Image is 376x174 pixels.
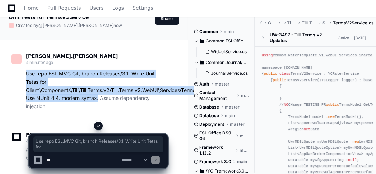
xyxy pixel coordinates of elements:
span: Till.Terms.v2 [287,20,296,26]
span: 4 minutes ago [26,60,53,65]
span: main [241,93,249,99]
span: Client [260,20,262,26]
span: Use repo ESL.MVC Git, branch Releases/3.1. Write Unit Tetss for Client\Components\Till\Till.Terms... [36,138,161,150]
button: WidgetService.cs [203,47,247,57]
span: Till.Terms.v2.WebUI [302,20,317,26]
span: using [262,53,273,58]
div: UW-3497 - Till.Terms.v2 Updates [270,32,336,43]
p: Use repo ESL.MVC Git, branch Releases/3.1. Write Unit Tetss for Client\Components\Till\Till.Terms... [26,70,168,111]
span: WidgetService.cs [211,49,247,55]
button: Common.Journal/Common.Journal.WebUI/Journal/Services [194,57,249,68]
app-text-character-animate: Unit Tests for TermsV2Service [9,13,88,20]
span: new [328,115,334,119]
span: Home [24,6,39,10]
svg: Directory [200,37,204,45]
span: @ [38,23,43,28]
span: NO [284,102,288,107]
span: master [225,104,240,110]
span: TermsV2Service.cs [333,20,374,26]
div: [DATE] [354,35,366,41]
span: Active [336,35,351,41]
button: Share [155,13,179,25]
span: [PERSON_NAME].[PERSON_NAME] [26,53,118,59]
span: Database [200,113,219,119]
button: Common.ESLOffice/Common.ESLOffice.Template/Shared/Services [194,35,249,47]
span: [PERSON_NAME].[PERSON_NAME] [43,23,113,28]
span: Settings [133,6,153,10]
span: Common.Journal/Common.Journal.WebUI/Journal/Services [206,60,249,65]
span: main [224,29,234,35]
span: Common.ESLOffice/Common.ESLOffice.Template/Shared/Services [206,38,249,44]
span: Common [200,29,218,35]
span: master [215,81,230,87]
span: public [264,72,277,76]
button: JournalService.cs [203,68,248,78]
span: Logs [112,6,124,10]
span: JournalService.cs [211,70,248,76]
span: Users [90,6,104,10]
span: class [279,72,291,76]
span: Pull Requests [47,6,81,10]
span: Created by [16,23,122,28]
svg: Directory [200,58,204,67]
span: Services [322,20,327,26]
span: public [326,102,339,107]
span: Contact Management [200,90,236,101]
span: Components [268,20,276,26]
span: Auth [200,81,209,87]
span: main [225,113,235,119]
span: public [273,78,286,82]
span: Database [200,104,219,110]
span: now [113,23,122,28]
